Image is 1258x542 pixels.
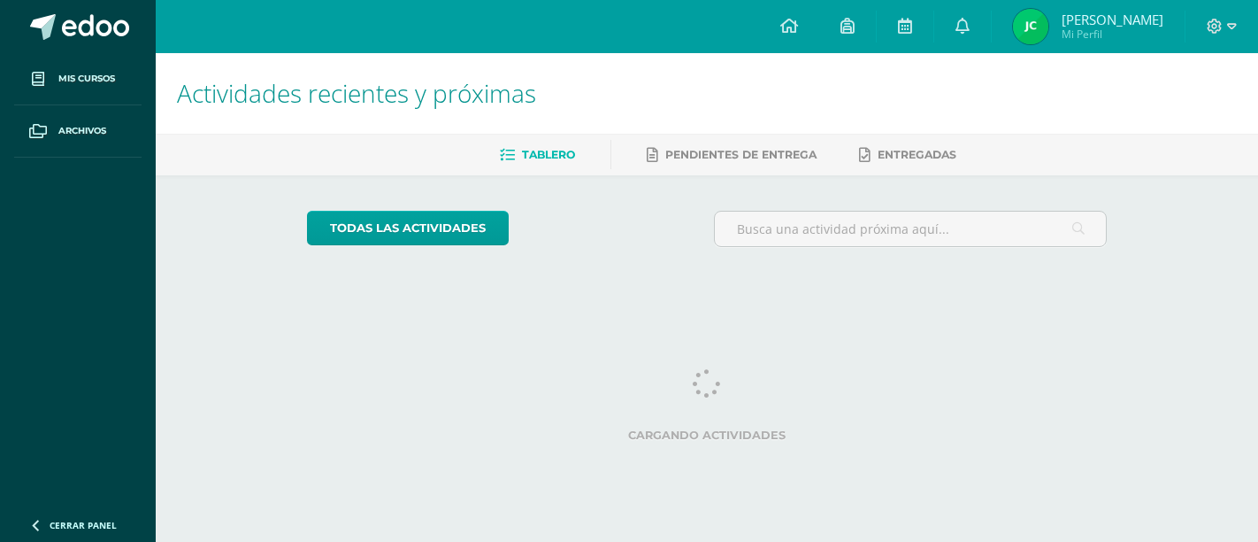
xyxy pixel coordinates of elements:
span: Pendientes de entrega [665,148,817,161]
a: todas las Actividades [307,211,509,245]
span: Entregadas [878,148,956,161]
a: Pendientes de entrega [647,141,817,169]
a: Archivos [14,105,142,158]
a: Mis cursos [14,53,142,105]
span: [PERSON_NAME] [1062,11,1163,28]
span: Mis cursos [58,72,115,86]
span: Archivos [58,124,106,138]
span: Cerrar panel [50,519,117,531]
a: Entregadas [859,141,956,169]
span: Actividades recientes y próximas [177,76,536,110]
span: Mi Perfil [1062,27,1163,42]
label: Cargando actividades [307,429,1108,442]
span: Tablero [522,148,575,161]
input: Busca una actividad próxima aquí... [715,212,1107,246]
img: ea1128815ae1cf43e590f85f5e8a7301.png [1013,9,1048,44]
a: Tablero [500,141,575,169]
